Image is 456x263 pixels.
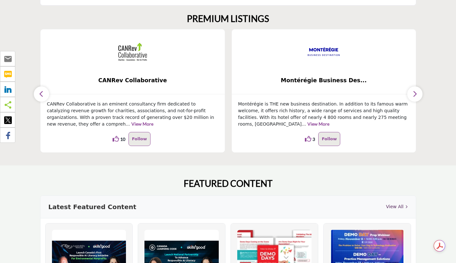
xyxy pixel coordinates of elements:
[313,136,315,142] span: 3
[40,72,225,89] a: CANRev Collaborative
[318,132,340,146] button: Follow
[50,76,215,84] span: CANRev Collaborative
[47,101,218,128] p: CANRev Collaborative is an eminent consultancy firm dedicated to catalyzing revenue growth for ch...
[238,101,410,128] p: Montérégie is THE new business destination. In addition to its famous warm welcome, it offers ric...
[120,136,125,142] span: 10
[129,132,151,146] button: Follow
[241,72,407,89] b: Montérégie Business Destination
[302,121,306,127] span: ...
[308,36,340,68] img: Montérégie Business Destination
[126,121,130,127] span: ...
[307,121,329,127] a: View More
[50,72,215,89] b: CANRev Collaborative
[131,121,153,127] a: View More
[184,178,273,189] h2: FEATURED CONTENT
[386,203,408,210] a: View All
[48,202,136,212] h3: Latest Featured Content
[132,135,147,143] p: Follow
[322,135,337,143] p: Follow
[241,76,407,84] span: Montérégie Business Des...
[117,36,149,68] img: CANRev Collaborative
[232,72,416,89] a: Montérégie Business Des...
[187,13,269,24] h2: PREMIUM LISTINGS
